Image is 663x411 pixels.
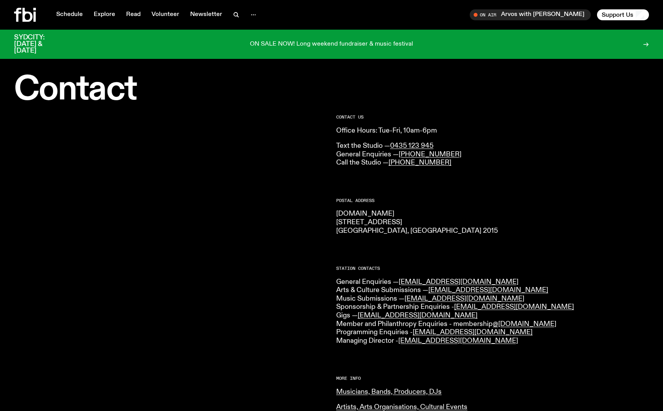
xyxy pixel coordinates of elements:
[14,74,327,106] h1: Contact
[336,278,649,345] p: General Enquiries — Arts & Culture Submissions — Music Submissions — Sponsorship & Partnership En...
[454,303,574,310] a: [EMAIL_ADDRESS][DOMAIN_NAME]
[336,115,649,119] h2: CONTACT US
[398,337,518,344] a: [EMAIL_ADDRESS][DOMAIN_NAME]
[428,287,548,294] a: [EMAIL_ADDRESS][DOMAIN_NAME]
[185,9,227,20] a: Newsletter
[597,9,649,20] button: Support Us
[389,159,451,166] a: [PHONE_NUMBER]
[390,142,433,149] a: 0435 123 945
[399,151,462,158] a: [PHONE_NUMBER]
[121,9,145,20] a: Read
[413,329,533,336] a: [EMAIL_ADDRESS][DOMAIN_NAME]
[336,127,649,135] p: Office Hours: Tue-Fri, 10am-6pm
[336,404,467,411] a: Artists, Arts Organisations, Cultural Events
[470,9,591,20] button: On AirArvos with [PERSON_NAME]
[14,34,64,54] h3: SYDCITY: [DATE] & [DATE]
[336,198,649,203] h2: Postal Address
[250,41,413,48] p: ON SALE NOW! Long weekend fundraiser & music festival
[336,210,649,235] p: [DOMAIN_NAME] [STREET_ADDRESS] [GEOGRAPHIC_DATA], [GEOGRAPHIC_DATA] 2015
[52,9,87,20] a: Schedule
[89,9,120,20] a: Explore
[336,376,649,381] h2: More Info
[336,142,649,167] p: Text the Studio — General Enquiries — Call the Studio —
[399,278,519,285] a: [EMAIL_ADDRESS][DOMAIN_NAME]
[602,11,633,18] span: Support Us
[358,312,478,319] a: [EMAIL_ADDRESS][DOMAIN_NAME]
[147,9,184,20] a: Volunteer
[405,295,524,302] a: [EMAIL_ADDRESS][DOMAIN_NAME]
[336,388,442,395] a: Musicians, Bands, Producers, DJs
[336,266,649,271] h2: Station Contacts
[493,321,556,328] a: @[DOMAIN_NAME]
